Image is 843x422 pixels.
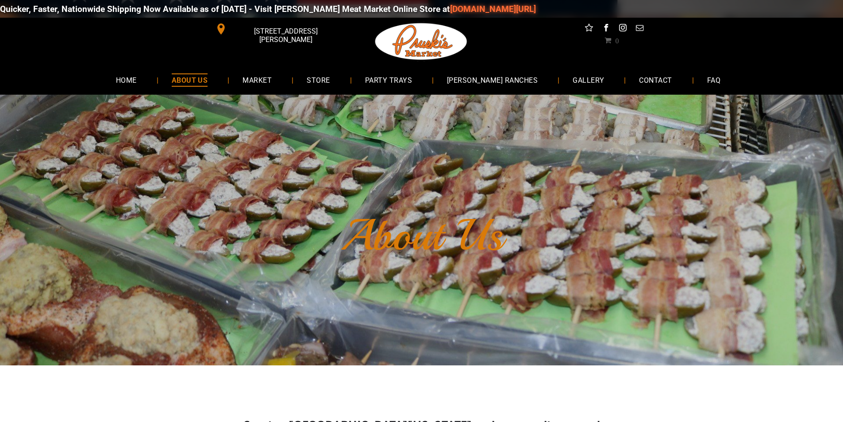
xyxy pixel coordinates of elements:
a: facebook [600,22,612,36]
a: Social network [583,22,595,36]
span: 0 [615,37,619,44]
a: PARTY TRAYS [352,68,425,92]
a: [PERSON_NAME] RANCHES [434,68,551,92]
a: MARKET [229,68,285,92]
img: Pruski-s+Market+HQ+Logo2-1920w.png [373,18,469,65]
span: [STREET_ADDRESS][PERSON_NAME] [228,23,343,48]
font: About Us [340,208,503,263]
a: GALLERY [559,68,617,92]
a: email [634,22,645,36]
a: FAQ [694,68,734,92]
a: [STREET_ADDRESS][PERSON_NAME] [209,22,345,36]
a: STORE [293,68,343,92]
a: HOME [103,68,150,92]
a: instagram [617,22,628,36]
a: CONTACT [626,68,685,92]
a: ABOUT US [158,68,221,92]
